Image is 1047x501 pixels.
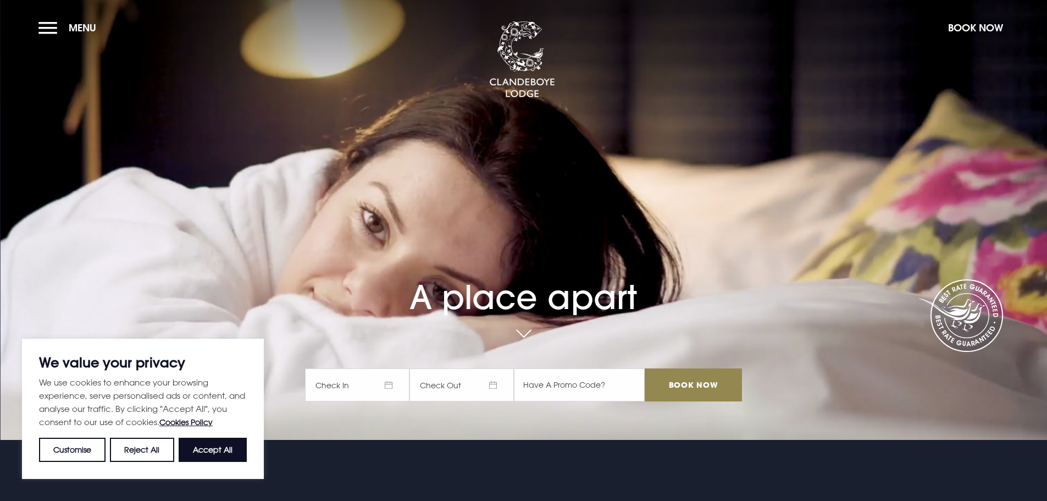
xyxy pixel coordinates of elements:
[409,368,514,401] span: Check Out
[110,438,174,462] button: Reject All
[159,417,213,427] a: Cookies Policy
[179,438,247,462] button: Accept All
[514,368,645,401] input: Have A Promo Code?
[22,339,264,479] div: We value your privacy
[645,368,741,401] input: Book Now
[39,356,247,369] p: We value your privacy
[39,376,247,429] p: We use cookies to enhance your browsing experience, serve personalised ads or content, and analys...
[943,16,1009,40] button: Book Now
[39,438,106,462] button: Customise
[69,21,96,34] span: Menu
[305,247,741,317] h1: A place apart
[38,16,102,40] button: Menu
[489,21,555,98] img: Clandeboye Lodge
[305,368,409,401] span: Check In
